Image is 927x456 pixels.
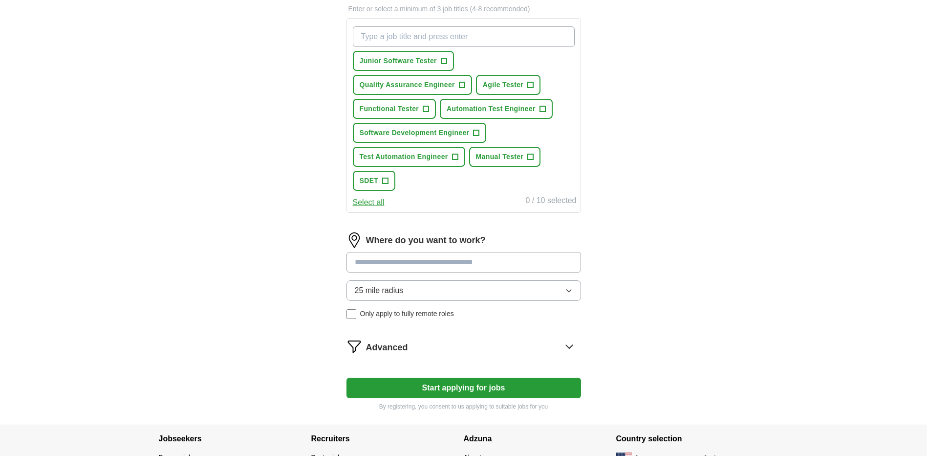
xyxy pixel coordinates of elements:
[440,99,553,119] button: Automation Test Engineer
[353,75,472,95] button: Quality Assurance Engineer
[360,56,437,66] span: Junior Software Tester
[360,104,419,114] span: Functional Tester
[366,234,486,247] label: Where do you want to work?
[447,104,536,114] span: Automation Test Engineer
[346,402,581,411] p: By registering, you consent to us applying to suitable jobs for you
[355,285,404,296] span: 25 mile radius
[353,147,465,167] button: Test Automation Engineer
[616,425,769,453] h4: Country selection
[353,51,454,71] button: Junior Software Tester
[346,309,356,319] input: Only apply to fully remote roles
[353,26,575,47] input: Type a job title and press enter
[353,171,396,191] button: SDET
[360,128,470,138] span: Software Development Engineer
[346,339,362,354] img: filter
[346,378,581,398] button: Start applying for jobs
[360,309,454,319] span: Only apply to fully remote roles
[353,99,436,119] button: Functional Tester
[483,80,523,90] span: Agile Tester
[346,280,581,301] button: 25 mile radius
[525,195,576,208] div: 0 / 10 selected
[360,80,455,90] span: Quality Assurance Engineer
[360,176,379,186] span: SDET
[360,152,448,162] span: Test Automation Engineer
[353,123,487,143] button: Software Development Engineer
[346,232,362,248] img: location.png
[366,341,408,354] span: Advanced
[346,4,581,14] p: Enter or select a minimum of 3 job titles (4-8 recommended)
[476,152,524,162] span: Manual Tester
[353,197,385,208] button: Select all
[476,75,540,95] button: Agile Tester
[469,147,541,167] button: Manual Tester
